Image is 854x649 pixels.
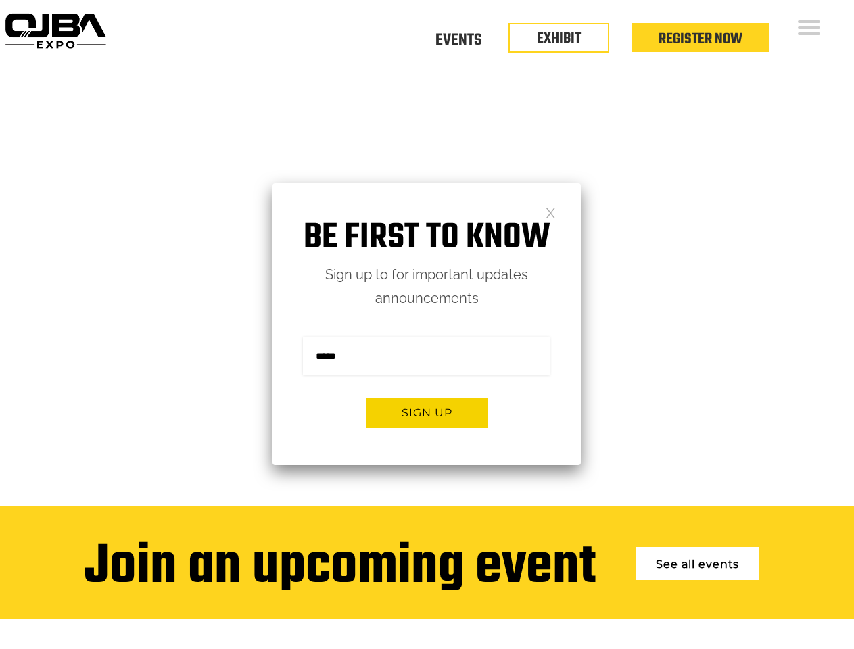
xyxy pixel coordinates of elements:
[272,217,581,260] h1: Be first to know
[537,27,581,50] a: EXHIBIT
[85,537,596,599] div: Join an upcoming event
[366,398,488,428] button: Sign up
[272,263,581,310] p: Sign up to for important updates announcements
[636,547,759,580] a: See all events
[545,206,556,218] a: Close
[659,28,742,51] a: Register Now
